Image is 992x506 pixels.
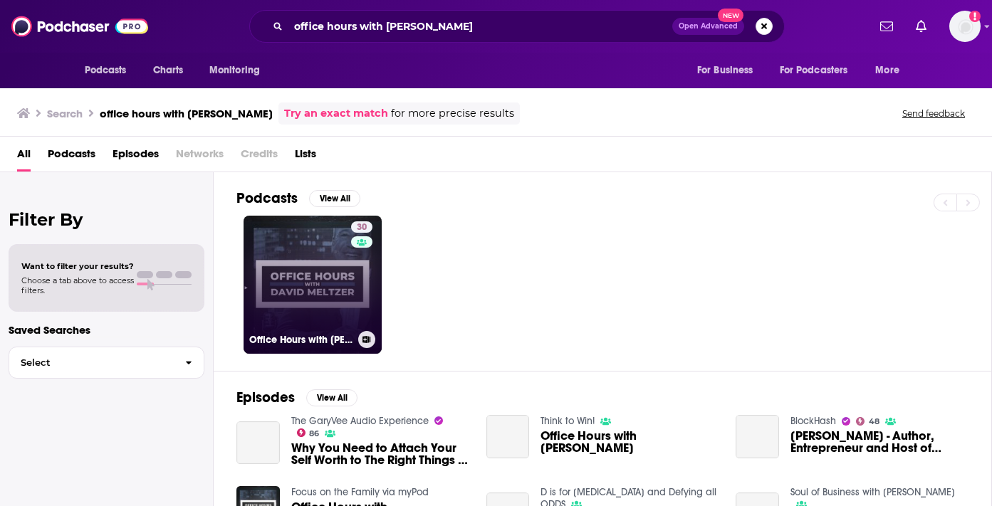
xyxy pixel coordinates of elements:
span: Credits [241,142,278,172]
span: For Business [697,60,753,80]
span: 48 [869,418,879,425]
a: PodcastsView All [236,189,360,207]
h3: office hours with [PERSON_NAME] [100,107,273,120]
a: 48 [856,417,879,426]
a: The GaryVee Audio Experience [291,415,429,427]
span: Charts [153,60,184,80]
button: Send feedback [898,107,969,120]
span: More [875,60,899,80]
button: View All [306,389,357,406]
span: Logged in as megcassidy [949,11,981,42]
span: Why You Need to Attach Your Self Worth to The Right Things | Office Hours w/ [PERSON_NAME] [291,442,469,466]
span: Monitoring [209,60,260,80]
a: All [17,142,31,172]
span: Podcasts [85,60,127,80]
h3: Search [47,107,83,120]
a: Lists [295,142,316,172]
a: 30 [351,221,372,233]
span: Open Advanced [679,23,738,30]
a: Show notifications dropdown [910,14,932,38]
span: Select [9,358,174,367]
h2: Podcasts [236,189,298,207]
button: open menu [199,57,278,84]
a: EpisodesView All [236,389,357,406]
button: open menu [865,57,917,84]
a: Try an exact match [284,105,388,122]
span: 30 [357,221,367,235]
button: open menu [771,57,869,84]
span: Networks [176,142,224,172]
span: [PERSON_NAME] - Author, Entrepreneur and Host of Office Hours [790,430,968,454]
span: Want to filter your results? [21,261,134,271]
a: David Meltzer - Author, Entrepreneur and Host of Office Hours [736,415,779,458]
a: Episodes [113,142,159,172]
button: Select [9,347,204,379]
a: David Meltzer - Author, Entrepreneur and Host of Office Hours [790,430,968,454]
span: Choose a tab above to access filters. [21,275,134,295]
a: Why You Need to Attach Your Self Worth to The Right Things | Office Hours w/ David Meltzer [291,442,469,466]
a: Think to Win! [541,415,595,427]
a: Why You Need to Attach Your Self Worth to The Right Things | Office Hours w/ David Meltzer [236,421,280,465]
a: Podcasts [48,142,95,172]
a: Soul of Business with Blaine Bartlett [790,486,955,498]
div: Search podcasts, credits, & more... [249,10,785,43]
h3: Office Hours with [PERSON_NAME] [249,334,353,346]
span: 86 [309,431,319,437]
span: for more precise results [391,105,514,122]
button: open menu [687,57,771,84]
button: Open AdvancedNew [672,18,744,35]
a: 86 [297,428,320,437]
a: Show notifications dropdown [874,14,899,38]
input: Search podcasts, credits, & more... [288,15,672,38]
img: Podchaser - Follow, Share and Rate Podcasts [11,13,148,40]
a: Charts [144,57,192,84]
a: BlockHash [790,415,836,427]
button: Show profile menu [949,11,981,42]
span: Office Hours with [PERSON_NAME] [541,430,719,454]
button: View All [309,190,360,207]
a: Office Hours with David Meltzer [541,430,719,454]
img: User Profile [949,11,981,42]
span: For Podcasters [780,60,848,80]
a: 30Office Hours with [PERSON_NAME] [244,216,382,354]
span: New [718,9,743,22]
p: Saved Searches [9,323,204,337]
a: Office Hours with David Meltzer [486,415,530,458]
svg: Add a profile image [969,11,981,22]
h2: Filter By [9,209,204,230]
a: Focus on the Family via myPod [291,486,429,498]
button: open menu [75,57,145,84]
h2: Episodes [236,389,295,406]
